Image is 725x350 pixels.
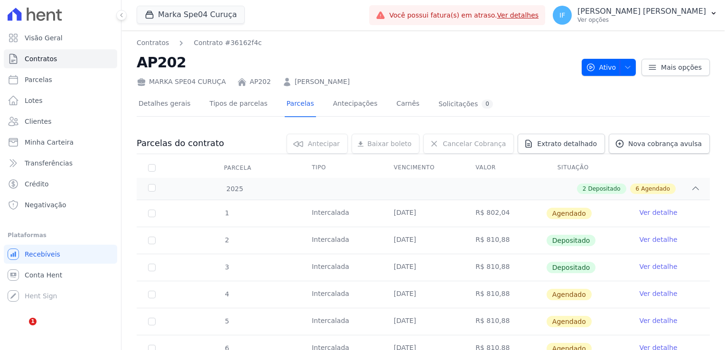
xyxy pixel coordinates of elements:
[300,281,382,308] td: Intercalada
[8,230,113,241] div: Plataformas
[518,134,605,154] a: Extrato detalhado
[382,158,465,178] th: Vencimento
[497,11,539,19] a: Ver detalhes
[464,227,546,254] td: R$ 810,88
[641,184,670,193] span: Agendado
[300,158,382,178] th: Tipo
[331,92,380,117] a: Antecipações
[547,235,596,246] span: Depositado
[224,236,229,244] span: 2
[482,100,493,109] div: 0
[4,175,117,193] a: Crédito
[300,308,382,335] td: Intercalada
[4,70,117,89] a: Parcelas
[537,139,597,148] span: Extrato detalhado
[300,254,382,281] td: Intercalada
[295,77,350,87] a: [PERSON_NAME]
[25,179,49,189] span: Crédito
[25,117,51,126] span: Clientes
[224,317,229,325] span: 5
[588,184,620,193] span: Depositado
[4,195,117,214] a: Negativação
[382,254,465,281] td: [DATE]
[547,316,592,327] span: Agendado
[639,316,677,325] a: Ver detalhe
[628,139,702,148] span: Nova cobrança avulsa
[137,92,193,117] a: Detalhes gerais
[464,200,546,227] td: R$ 802,04
[25,249,60,259] span: Recebíveis
[25,138,74,147] span: Minha Carteira
[639,262,677,271] a: Ver detalhe
[639,289,677,298] a: Ver detalhe
[25,158,73,168] span: Transferências
[636,184,640,193] span: 6
[639,235,677,244] a: Ver detalhe
[546,158,628,178] th: Situação
[25,54,57,64] span: Contratos
[547,289,592,300] span: Agendado
[25,33,63,43] span: Visão Geral
[224,263,229,271] span: 3
[4,112,117,131] a: Clientes
[194,38,261,48] a: Contrato #36162f4c
[300,227,382,254] td: Intercalada
[208,92,270,117] a: Tipos de parcelas
[4,133,117,152] a: Minha Carteira
[4,266,117,285] a: Conta Hent
[4,28,117,47] a: Visão Geral
[382,200,465,227] td: [DATE]
[464,158,546,178] th: Valor
[4,245,117,264] a: Recebíveis
[25,200,66,210] span: Negativação
[137,77,226,87] div: MARKA SPE04 CURUÇA
[300,200,382,227] td: Intercalada
[438,100,493,109] div: Solicitações
[545,2,725,28] button: IF [PERSON_NAME] [PERSON_NAME] Ver opções
[586,59,616,76] span: Ativo
[389,10,539,20] span: Você possui fatura(s) em atraso.
[137,6,245,24] button: Marka Spe04 Curuça
[224,290,229,298] span: 4
[137,138,224,149] h3: Parcelas do contrato
[213,158,263,177] div: Parcela
[25,75,52,84] span: Parcelas
[577,7,706,16] p: [PERSON_NAME] [PERSON_NAME]
[641,59,710,76] a: Mais opções
[464,308,546,335] td: R$ 810,88
[224,209,229,217] span: 1
[148,264,156,271] input: Só é possível selecionar pagamentos em aberto
[547,262,596,273] span: Depositado
[4,49,117,68] a: Contratos
[148,291,156,298] input: default
[9,318,32,341] iframe: Intercom live chat
[437,92,495,117] a: Solicitações0
[250,77,271,87] a: AP202
[148,210,156,217] input: default
[582,59,636,76] button: Ativo
[25,96,43,105] span: Lotes
[382,227,465,254] td: [DATE]
[137,38,169,48] a: Contratos
[394,92,421,117] a: Carnês
[137,38,262,48] nav: Breadcrumb
[559,12,565,18] span: IF
[25,270,62,280] span: Conta Hent
[137,52,574,73] h2: AP202
[583,184,586,193] span: 2
[639,208,677,217] a: Ver detalhe
[382,308,465,335] td: [DATE]
[148,318,156,325] input: default
[464,281,546,308] td: R$ 810,88
[382,281,465,308] td: [DATE]
[577,16,706,24] p: Ver opções
[29,318,37,325] span: 1
[148,237,156,244] input: Só é possível selecionar pagamentos em aberto
[547,208,592,219] span: Agendado
[4,91,117,110] a: Lotes
[285,92,316,117] a: Parcelas
[661,63,702,72] span: Mais opções
[137,38,574,48] nav: Breadcrumb
[609,134,710,154] a: Nova cobrança avulsa
[464,254,546,281] td: R$ 810,88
